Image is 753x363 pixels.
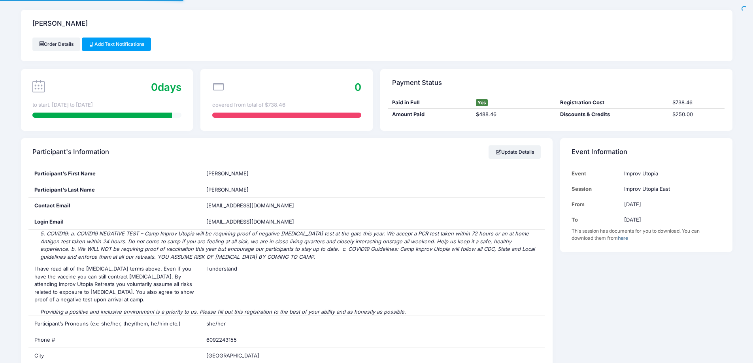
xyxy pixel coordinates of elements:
[206,265,237,272] span: I understand
[476,99,488,106] span: Yes
[32,38,81,51] a: Order Details
[206,218,305,226] span: [EMAIL_ADDRESS][DOMAIN_NAME]
[28,198,200,214] div: Contact Email
[206,352,259,359] span: [GEOGRAPHIC_DATA]
[206,170,249,177] span: [PERSON_NAME]
[28,316,200,332] div: Participant’s Pronouns (ex: she/her, they/them, he/him etc.)
[28,214,200,230] div: Login Email
[489,145,541,159] a: Update Details
[620,166,721,181] td: Improv Utopia
[28,332,200,348] div: Phone #
[572,228,721,242] div: This session has documents for you to download. You can download them from
[28,308,545,316] div: Providing a positive and inclusive environment is a priority to us. Please fill out this registra...
[556,99,668,107] div: Registration Cost
[572,181,620,197] td: Session
[355,81,361,93] span: 0
[472,111,557,118] div: $488.46
[620,181,721,197] td: Improv Utopia East
[572,166,620,181] td: Event
[206,186,249,193] span: [PERSON_NAME]
[151,81,158,93] span: 0
[668,99,725,107] div: $738.46
[32,101,181,109] div: to start. [DATE] to [DATE]
[388,111,472,118] div: Amount Paid
[572,141,627,164] h4: Event Information
[572,197,620,212] td: From
[151,79,181,95] div: days
[82,38,151,51] a: Add Text Notifications
[32,141,109,164] h4: Participant's Information
[668,111,725,118] div: $250.00
[556,111,668,118] div: Discounts & Credits
[28,166,200,182] div: Participant's First Name
[28,230,545,261] div: 5. COVID19: a. COVID19 NEGATIVE TEST – Camp Improv Utopia will be requiring proof of negative [ME...
[618,235,628,241] a: here
[206,202,294,209] span: [EMAIL_ADDRESS][DOMAIN_NAME]
[620,197,721,212] td: [DATE]
[212,101,361,109] div: covered from total of $738.46
[28,261,200,308] div: I have read all of the [MEDICAL_DATA] terms above. Even if you have the vaccine you can still con...
[206,337,237,343] span: 6092243155
[206,320,226,327] span: she/her
[388,99,472,107] div: Paid in Full
[28,182,200,198] div: Participant's Last Name
[32,13,88,35] h4: [PERSON_NAME]
[620,212,721,228] td: [DATE]
[572,212,620,228] td: To
[392,71,442,94] h4: Payment Status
